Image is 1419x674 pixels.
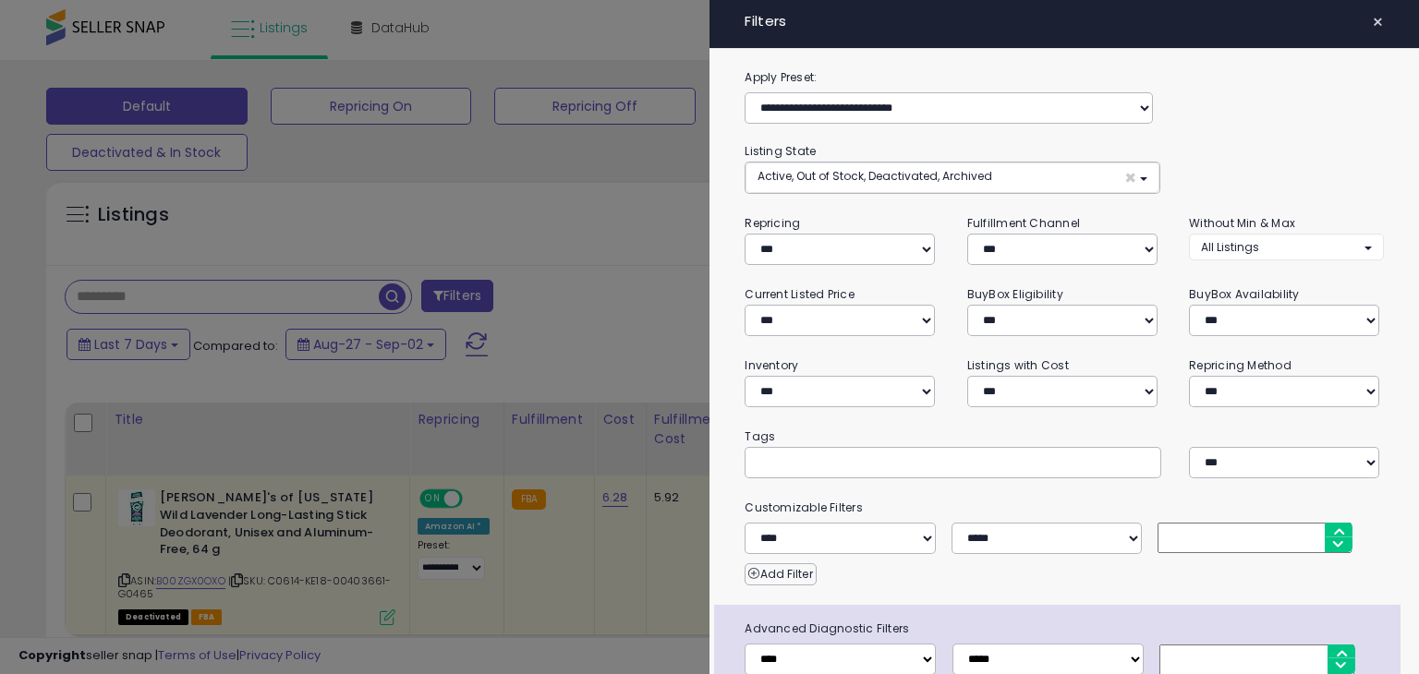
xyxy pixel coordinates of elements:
small: Listing State [745,143,816,159]
span: All Listings [1201,239,1259,255]
h4: Filters [745,14,1383,30]
button: × [1364,9,1391,35]
small: Tags [731,427,1397,447]
small: Repricing [745,215,800,231]
small: Listings with Cost [967,357,1069,373]
small: Current Listed Price [745,286,854,302]
span: × [1372,9,1384,35]
label: Apply Preset: [731,67,1397,88]
small: BuyBox Eligibility [967,286,1063,302]
small: Customizable Filters [731,498,1397,518]
span: Advanced Diagnostic Filters [731,619,1400,639]
span: Active, Out of Stock, Deactivated, Archived [758,168,992,184]
button: Active, Out of Stock, Deactivated, Archived × [746,162,1158,193]
small: Fulfillment Channel [967,215,1080,231]
small: Without Min & Max [1189,215,1295,231]
small: Repricing Method [1189,357,1292,373]
button: All Listings [1189,234,1383,260]
small: Inventory [745,357,798,373]
small: BuyBox Availability [1189,286,1299,302]
span: × [1124,168,1136,187]
button: Add Filter [745,563,816,585]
